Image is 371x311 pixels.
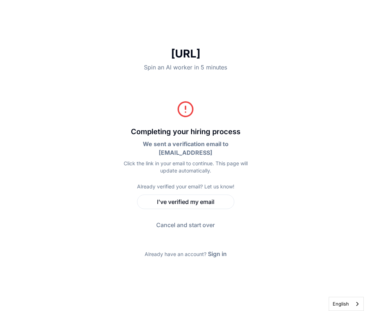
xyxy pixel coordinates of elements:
[329,297,364,311] div: Language
[329,297,363,311] a: English
[148,218,223,232] button: Cancel and start over
[137,183,234,190] p: Already verified your email? Let us know!
[208,250,227,258] button: Sign in
[329,297,364,311] aside: Language selected: English
[116,160,255,174] p: Click the link in your email to continue. This page will update automatically.
[145,250,227,258] div: Already have an account?
[105,47,266,60] h1: [URL]
[143,140,229,156] strong: We sent a verification email to [EMAIL_ADDRESS]
[116,127,255,137] h2: Completing your hiring process
[137,195,234,209] button: I've verified my email
[105,63,266,72] p: Spin an AI worker in 5 minutes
